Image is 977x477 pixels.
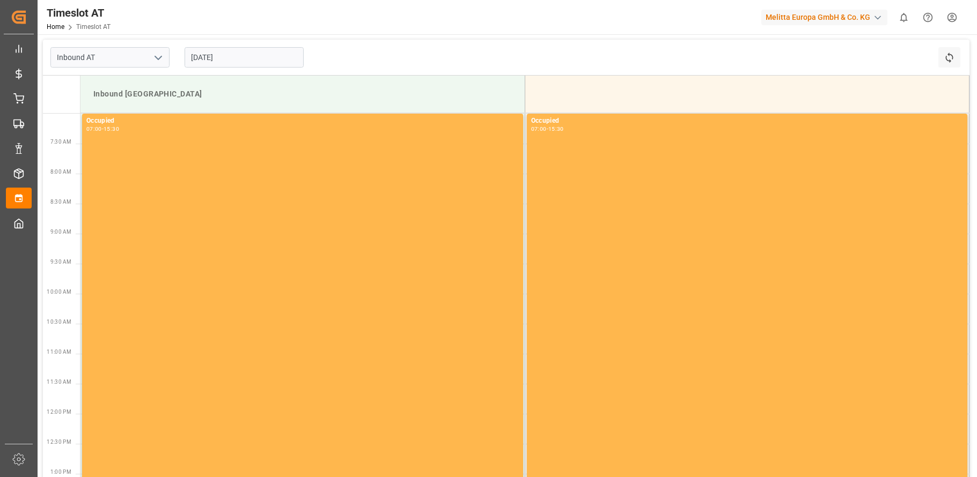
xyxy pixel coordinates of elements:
[47,439,71,445] span: 12:30 PM
[50,139,71,145] span: 7:30 AM
[86,116,519,126] div: Occupied
[50,169,71,175] span: 8:00 AM
[185,47,304,68] input: DD-MM-YYYY
[547,126,548,131] div: -
[916,5,940,29] button: Help Center
[892,5,916,29] button: show 0 new notifications
[47,379,71,385] span: 11:30 AM
[50,229,71,235] span: 9:00 AM
[50,47,170,68] input: Type to search/select
[47,409,71,415] span: 12:00 PM
[761,10,887,25] div: Melitta Europa GmbH & Co. KG
[50,259,71,265] span: 9:30 AM
[50,469,71,475] span: 1:00 PM
[531,126,547,131] div: 07:00
[89,84,516,104] div: Inbound [GEOGRAPHIC_DATA]
[47,289,71,295] span: 10:00 AM
[86,126,102,131] div: 07:00
[47,5,111,21] div: Timeslot AT
[104,126,119,131] div: 15:30
[47,319,71,325] span: 10:30 AM
[548,126,564,131] div: 15:30
[50,199,71,205] span: 8:30 AM
[47,349,71,355] span: 11:00 AM
[47,23,64,31] a: Home
[761,7,892,27] button: Melitta Europa GmbH & Co. KG
[150,49,166,66] button: open menu
[102,126,104,131] div: -
[531,116,963,126] div: Occupied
